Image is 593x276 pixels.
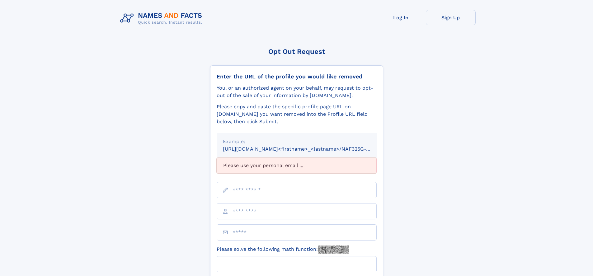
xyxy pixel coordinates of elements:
div: Please use your personal email ... [217,158,377,173]
div: Example: [223,138,370,145]
div: You, or an authorized agent on your behalf, may request to opt-out of the sale of your informatio... [217,84,377,99]
div: Please copy and paste the specific profile page URL on [DOMAIN_NAME] you want removed into the Pr... [217,103,377,125]
img: Logo Names and Facts [118,10,207,27]
a: Log In [376,10,426,25]
div: Enter the URL of the profile you would like removed [217,73,377,80]
div: Opt Out Request [210,48,383,55]
label: Please solve the following math function: [217,246,349,254]
a: Sign Up [426,10,476,25]
small: [URL][DOMAIN_NAME]<firstname>_<lastname>/NAF325G-xxxxxxxx [223,146,388,152]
